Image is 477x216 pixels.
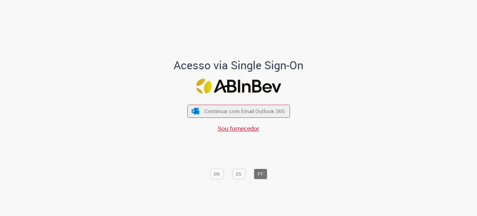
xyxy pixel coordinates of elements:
button: ES [232,169,245,179]
h1: Acesso via Single Sign-On [152,59,325,71]
button: EN [210,169,224,179]
button: PT [254,169,267,179]
button: ícone Azure/Microsoft 360 Continuar com Email Outlook 365 [187,105,290,117]
img: ícone Azure/Microsoft 360 [191,108,200,114]
a: Sou fornecedor [218,124,259,133]
span: Continuar com Email Outlook 365 [204,108,285,115]
img: Logo ABInBev [196,79,281,94]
